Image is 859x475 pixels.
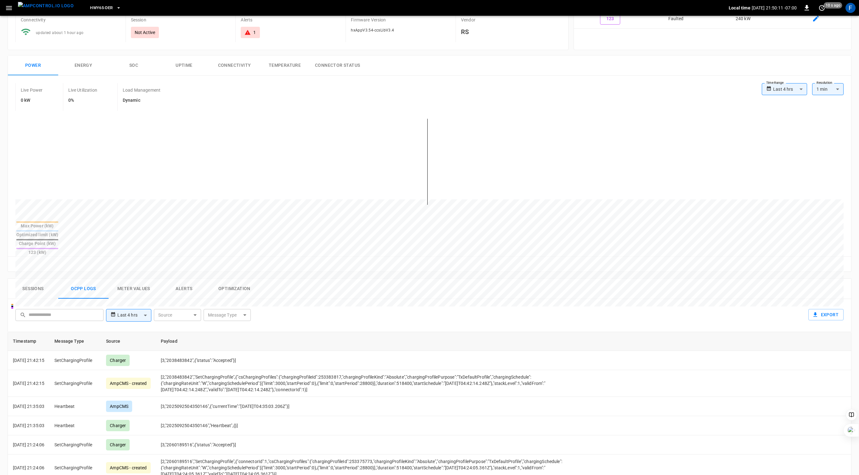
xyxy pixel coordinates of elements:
h6: 0% [68,97,97,104]
div: 1 [253,29,256,36]
button: Energy [58,55,109,76]
button: Meter Values [109,279,159,299]
p: [DATE] 21:50:11 -07:00 [752,5,797,11]
button: set refresh interval [817,3,827,13]
th: Source [101,332,155,351]
div: profile-icon [845,3,856,13]
button: Connectivity [209,55,260,76]
h6: 0 kW [21,97,43,104]
h6: RS [461,27,561,37]
p: Alerts [241,17,340,23]
p: Connectivity [21,17,121,23]
td: [2,"2025092504350146","Heartbeat",{}] [156,416,598,435]
button: Ocpp logs [58,279,109,299]
button: SOC [109,55,159,76]
p: Live Utilization [68,87,97,93]
label: Resolution [817,80,832,85]
img: ampcontrol.io logo [18,2,74,10]
button: 123 [600,13,620,25]
p: Vendor [461,17,561,23]
button: Temperature [260,55,310,76]
button: Sessions [8,279,58,299]
th: Timestamp [8,332,49,351]
td: SetChargingProfile [49,435,101,455]
span: HWY65-DER [90,4,113,12]
p: [DATE] 21:35:03 [13,422,44,429]
div: Charger [106,439,130,450]
button: Optimization [209,279,260,299]
p: [DATE] 21:35:03 [13,403,44,409]
h6: Dynamic [123,97,160,104]
p: [DATE] 21:24:06 [13,465,44,471]
p: Session [131,17,231,23]
div: AmpCMS - created [106,462,150,473]
button: Alerts [159,279,209,299]
p: [DATE] 21:42:15 [13,380,44,386]
td: Faulted [647,9,705,29]
p: [DATE] 21:24:06 [13,442,44,448]
td: [3,"2060189516",{"status":"Accepted"}] [156,435,598,455]
button: Connector Status [310,55,365,76]
span: hxAppV3.54-ccsLibV3.4 [351,28,394,32]
p: Live Power [21,87,43,93]
th: Message Type [49,332,101,351]
button: Uptime [159,55,209,76]
span: updated about 1 hour ago [36,31,84,35]
th: Payload [156,332,598,351]
label: Time Range [766,80,784,85]
p: Load Management [123,87,160,93]
p: Not Active [135,29,155,36]
div: 1 min [812,83,844,95]
button: Power [8,55,58,76]
div: Last 4 hrs [773,83,807,95]
p: Local time [729,5,750,11]
div: Last 4 hrs [117,309,151,321]
button: HWY65-DER [87,2,123,14]
span: 10 s ago [824,2,842,9]
p: Firmware Version [351,17,451,23]
p: [DATE] 21:42:15 [13,357,44,363]
td: Heartbeat [49,416,101,435]
td: 240 kW [705,9,781,29]
button: Export [808,309,844,321]
div: Charger [106,420,130,431]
